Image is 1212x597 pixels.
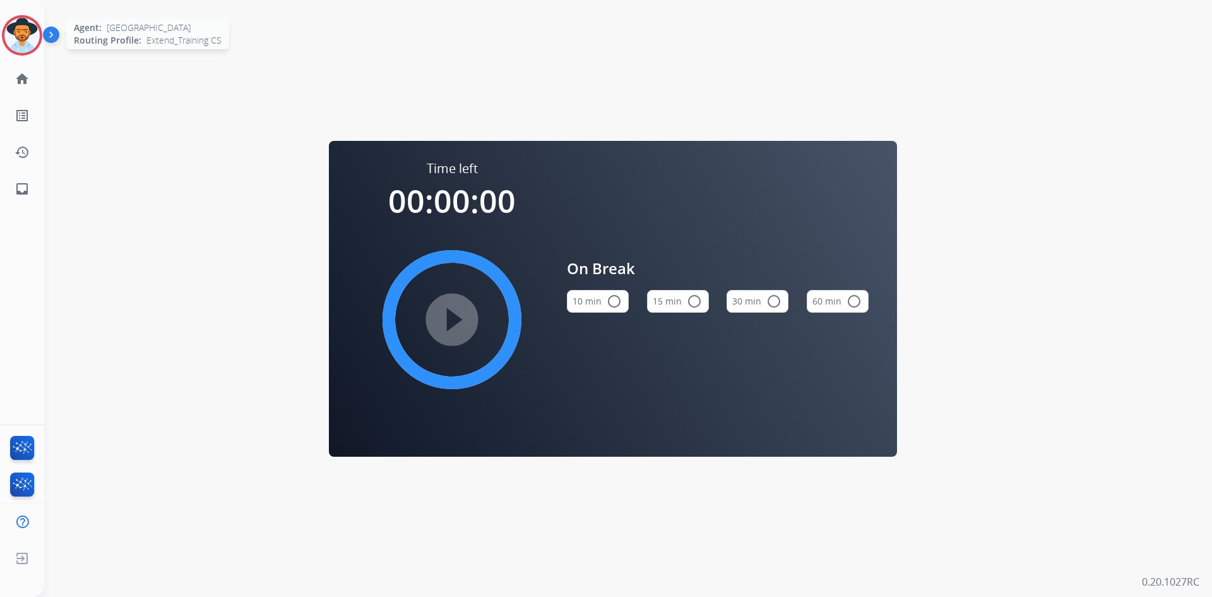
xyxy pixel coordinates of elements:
mat-icon: radio_button_unchecked [687,294,702,309]
span: On Break [567,257,869,280]
span: [GEOGRAPHIC_DATA] [107,21,191,34]
button: 30 min [727,290,788,313]
img: avatar [4,18,40,53]
button: 60 min [807,290,869,313]
span: Extend_Training CS [146,34,222,47]
mat-icon: radio_button_unchecked [847,294,862,309]
mat-icon: list_alt [15,108,30,123]
button: 10 min [567,290,629,313]
mat-icon: inbox [15,181,30,196]
span: Time left [427,160,478,178]
mat-icon: radio_button_unchecked [607,294,622,309]
span: 00:00:00 [388,179,516,222]
p: 0.20.1027RC [1142,574,1199,589]
span: Agent: [74,21,102,34]
span: Routing Profile: [74,34,141,47]
mat-icon: radio_button_unchecked [766,294,781,309]
button: 15 min [647,290,709,313]
mat-icon: history [15,145,30,160]
mat-icon: home [15,71,30,87]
